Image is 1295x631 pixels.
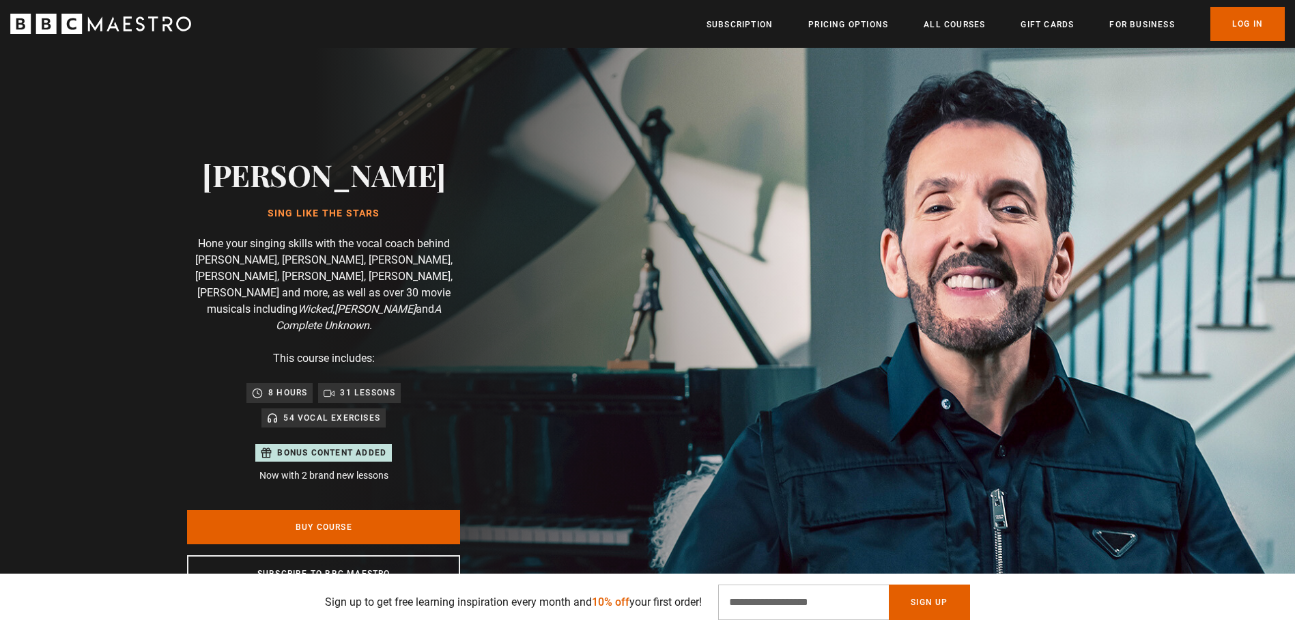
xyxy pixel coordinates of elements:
[340,386,395,399] p: 31 lessons
[1210,7,1285,41] a: Log In
[707,18,773,31] a: Subscription
[277,447,386,459] p: Bonus content added
[187,236,460,334] p: Hone your singing skills with the vocal coach behind [PERSON_NAME], [PERSON_NAME], [PERSON_NAME],...
[808,18,888,31] a: Pricing Options
[335,303,416,315] i: [PERSON_NAME]
[268,386,307,399] p: 8 hours
[592,595,629,608] span: 10% off
[298,303,332,315] i: Wicked
[283,411,380,425] p: 54 Vocal Exercises
[1021,18,1074,31] a: Gift Cards
[202,157,446,192] h2: [PERSON_NAME]
[255,468,392,483] p: Now with 2 brand new lessons
[325,594,702,611] p: Sign up to get free learning inspiration every month and your first order!
[707,7,1285,41] nav: Primary
[187,555,460,592] a: Subscribe to BBC Maestro
[924,18,985,31] a: All Courses
[10,14,191,34] svg: BBC Maestro
[276,303,441,332] i: A Complete Unknown
[202,208,446,219] h1: Sing Like the Stars
[1109,18,1174,31] a: For business
[187,510,460,544] a: Buy Course
[273,350,375,367] p: This course includes:
[889,585,969,620] button: Sign Up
